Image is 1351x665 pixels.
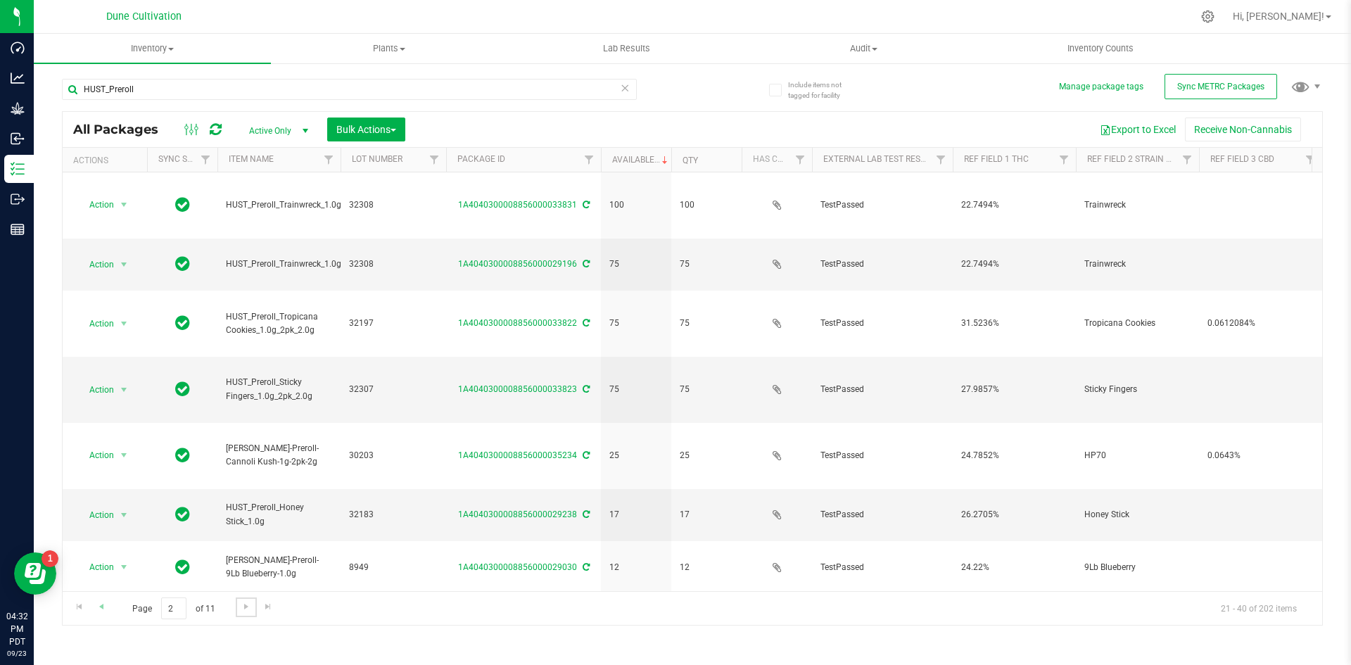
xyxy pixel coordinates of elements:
span: In Sync [175,313,190,333]
a: Item Name [229,154,274,164]
p: 04:32 PM PDT [6,610,27,648]
a: Go to the previous page [91,597,111,616]
span: 12 [680,561,733,574]
span: select [115,505,133,525]
span: 17 [609,508,663,521]
span: 8949 [349,561,438,574]
a: Filter [1176,148,1199,172]
span: Sync from Compliance System [581,318,590,328]
a: 1A4040300008856000035234 [458,450,577,460]
button: Sync METRC Packages [1165,74,1277,99]
a: Audit [745,34,982,63]
span: In Sync [175,445,190,465]
span: Plants [272,42,507,55]
span: 26.2705% [961,508,1067,521]
span: Honey Stick [1084,508,1191,521]
span: Sync from Compliance System [581,562,590,572]
span: 25 [609,449,663,462]
a: Qty [683,156,698,165]
span: select [115,557,133,577]
p: 09/23 [6,648,27,659]
span: 75 [680,258,733,271]
a: Inventory Counts [982,34,1219,63]
a: Lab Results [508,34,745,63]
span: 30203 [349,449,438,462]
span: [PERSON_NAME]-Preroll-9Lb Blueberry-1.0g [226,554,332,581]
span: Action [77,314,115,334]
span: Action [77,557,115,577]
inline-svg: Reports [11,222,25,236]
span: select [115,255,133,274]
iframe: Resource center [14,552,56,595]
span: 75 [609,258,663,271]
span: Hi, [PERSON_NAME]! [1233,11,1324,22]
a: Go to the next page [236,597,256,616]
span: Trainwreck [1084,258,1191,271]
span: Action [77,380,115,400]
a: 1A4040300008856000029238 [458,509,577,519]
span: Inventory [34,42,271,55]
span: Inventory Counts [1048,42,1153,55]
span: HUST_Preroll_Sticky Fingers_1.0g_2pk_2.0g [226,376,332,403]
inline-svg: Outbound [11,192,25,206]
span: 27.9857% [961,383,1067,396]
a: Ref Field 1 THC [964,154,1029,164]
span: select [115,445,133,465]
a: 1A4040300008856000029196 [458,259,577,269]
span: 32308 [349,198,438,212]
span: 22.7494% [961,198,1067,212]
span: 75 [680,383,733,396]
span: 17 [680,508,733,521]
a: Filter [317,148,341,172]
a: External Lab Test Result [823,154,934,164]
input: Search Package ID, Item Name, SKU, Lot or Part Number... [62,79,637,100]
span: Sync from Compliance System [581,509,590,519]
a: Filter [1053,148,1076,172]
span: Page of 11 [120,597,227,619]
span: 21 - 40 of 202 items [1210,597,1308,619]
span: TestPassed [820,383,944,396]
a: Available [612,155,671,165]
a: Go to the last page [258,597,279,616]
span: Sticky Fingers [1084,383,1191,396]
span: TestPassed [820,561,944,574]
span: Action [77,505,115,525]
span: HUST_Preroll_Honey Stick_1.0g [226,501,332,528]
span: Sync from Compliance System [581,450,590,460]
inline-svg: Grow [11,101,25,115]
a: Package ID [457,154,505,164]
span: 100 [680,198,733,212]
span: 31.5236% [961,317,1067,330]
a: Filter [1299,148,1322,172]
span: Tropicana Cookies [1084,317,1191,330]
span: 24.22% [961,561,1067,574]
span: TestPassed [820,449,944,462]
span: 32183 [349,508,438,521]
a: Go to the first page [69,597,89,616]
span: Trainwreck [1084,198,1191,212]
span: TestPassed [820,317,944,330]
button: Export to Excel [1091,118,1185,141]
span: In Sync [175,557,190,577]
span: Lab Results [584,42,669,55]
span: Clear [620,79,630,97]
th: Has COA [742,148,812,172]
span: HUST_Preroll_Trainwreck_1.0g_2pk_2.0g [226,258,379,271]
inline-svg: Dashboard [11,41,25,55]
a: 1A4040300008856000033823 [458,384,577,394]
span: select [115,380,133,400]
inline-svg: Inbound [11,132,25,146]
span: Audit [746,42,982,55]
a: Ref Field 2 Strain Name [1087,154,1190,164]
span: Action [77,195,115,215]
a: 1A4040300008856000033831 [458,200,577,210]
div: Actions [73,156,141,165]
a: Inventory [34,34,271,63]
div: Manage settings [1199,10,1217,23]
span: In Sync [175,379,190,399]
a: Filter [423,148,446,172]
span: 12 [609,561,663,574]
inline-svg: Inventory [11,162,25,176]
span: 0.0612084% [1207,317,1314,330]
